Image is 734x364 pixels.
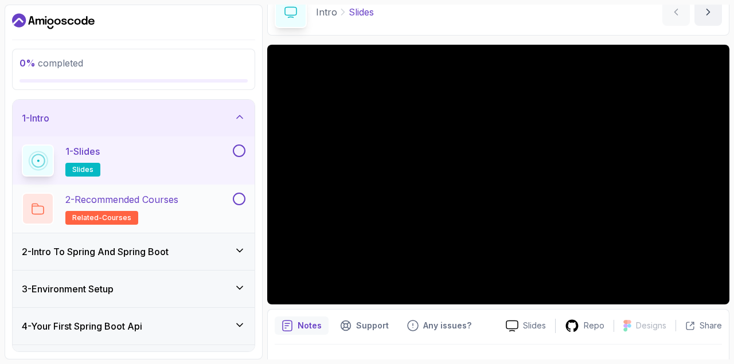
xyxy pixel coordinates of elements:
h3: 1 - Intro [22,111,49,125]
p: Notes [298,320,322,331]
button: Feedback button [400,316,478,335]
a: Slides [497,320,555,332]
p: 2 - Recommended Courses [65,193,178,206]
p: Share [700,320,722,331]
a: Dashboard [12,12,95,30]
button: 1-Slidesslides [22,144,245,177]
button: 4-Your First Spring Boot Api [13,308,255,345]
h3: 4 - Your First Spring Boot Api [22,319,142,333]
p: Support [356,320,389,331]
p: Slides [523,320,546,331]
p: Designs [636,320,666,331]
button: Support button [333,316,396,335]
button: 1-Intro [13,100,255,136]
span: slides [72,165,93,174]
p: Any issues? [423,320,471,331]
h3: 3 - Environment Setup [22,282,114,296]
a: Repo [556,319,614,333]
button: notes button [275,316,329,335]
p: 1 - Slides [65,144,100,158]
button: 2-Intro To Spring And Spring Boot [13,233,255,270]
p: Slides [349,5,374,19]
button: 2-Recommended Coursesrelated-courses [22,193,245,225]
p: Intro [316,5,337,19]
button: 3-Environment Setup [13,271,255,307]
span: 0 % [19,57,36,69]
span: related-courses [72,213,131,222]
h3: 2 - Intro To Spring And Spring Boot [22,245,169,259]
p: Repo [584,320,604,331]
button: Share [676,320,722,331]
span: completed [19,57,83,69]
